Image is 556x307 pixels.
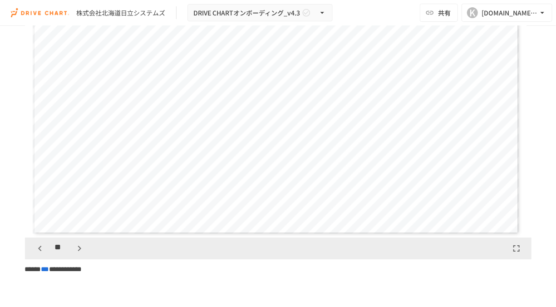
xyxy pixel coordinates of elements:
[193,7,300,19] span: DRIVE CHARTオンボーディング_v4.3
[187,4,333,22] button: DRIVE CHARTオンボーディング_v4.3
[11,5,69,20] img: i9VDDS9JuLRLX3JIUyK59LcYp6Y9cayLPHs4hOxMB9W
[438,8,451,18] span: 共有
[462,4,552,22] button: K[DOMAIN_NAME][EMAIL_ADDRESS][DOMAIN_NAME]
[482,7,538,19] div: [DOMAIN_NAME][EMAIL_ADDRESS][DOMAIN_NAME]
[420,4,458,22] button: 共有
[467,7,478,18] div: K
[76,8,165,18] div: 株式会社北海道日立システムズ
